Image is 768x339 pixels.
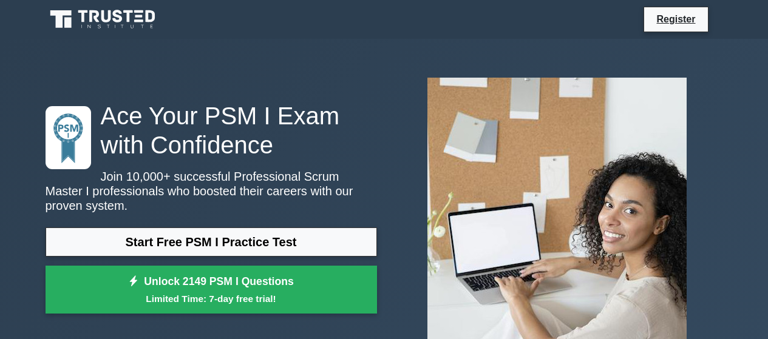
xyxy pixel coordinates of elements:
[61,292,362,306] small: Limited Time: 7-day free trial!
[46,101,377,159] h1: Ace Your PSM I Exam with Confidence
[46,227,377,257] a: Start Free PSM I Practice Test
[46,266,377,314] a: Unlock 2149 PSM I QuestionsLimited Time: 7-day free trial!
[649,12,702,27] a: Register
[46,169,377,213] p: Join 10,000+ successful Professional Scrum Master I professionals who boosted their careers with ...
